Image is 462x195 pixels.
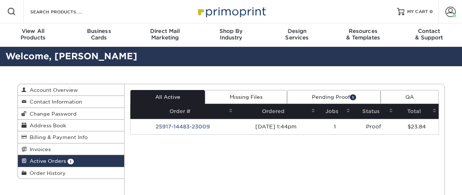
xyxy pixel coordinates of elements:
[352,119,395,134] td: Proof
[27,111,77,117] span: Change Password
[264,28,330,41] div: Services
[66,23,132,47] a: BusinessCards
[18,167,125,179] a: Order History
[396,23,462,47] a: Contact& Support
[352,104,395,119] th: Status
[330,23,396,47] a: Resources& Templates
[27,170,66,176] span: Order History
[130,104,235,119] th: Order #
[264,28,330,34] span: Design
[27,134,88,140] span: Billing & Payment Info
[317,104,353,119] th: Jobs
[350,94,356,100] span: 1
[429,9,433,14] span: 0
[27,146,51,152] span: Invoices
[235,119,317,134] td: [DATE] 1:44pm
[18,84,125,96] a: Account Overview
[66,28,132,34] span: Business
[396,28,462,41] div: & Support
[381,90,438,104] a: QA
[27,87,78,93] span: Account Overview
[18,120,125,131] a: Address Book
[407,9,428,15] span: MY CART
[66,28,132,41] div: Cards
[235,104,317,119] th: Ordered
[132,28,198,34] span: Direct Mail
[18,108,125,120] a: Change Password
[18,155,125,167] a: Active Orders 1
[18,143,125,155] a: Invoices
[330,28,396,34] span: Resources
[264,23,330,47] a: DesignServices
[30,7,101,16] input: SEARCH PRODUCTS.....
[198,23,264,47] a: Shop ByIndustry
[18,96,125,108] a: Contact Information
[395,104,439,119] th: Total
[132,23,198,47] a: Direct MailMarketing
[27,158,66,164] span: Active Orders
[198,28,264,34] span: Shop By
[396,28,462,34] span: Contact
[330,28,396,41] div: & Templates
[395,119,439,134] td: $23.84
[205,90,287,104] a: Missing Files
[130,119,235,134] td: 25917-14483-23009
[68,159,74,164] span: 1
[132,28,198,41] div: Marketing
[198,28,264,41] div: Industry
[130,90,205,104] a: All Active
[27,123,66,128] span: Address Book
[317,119,353,134] td: 1
[195,4,268,19] img: Primoprint
[27,99,82,105] span: Contact Information
[18,131,125,143] a: Billing & Payment Info
[287,90,381,104] a: Pending Proof1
